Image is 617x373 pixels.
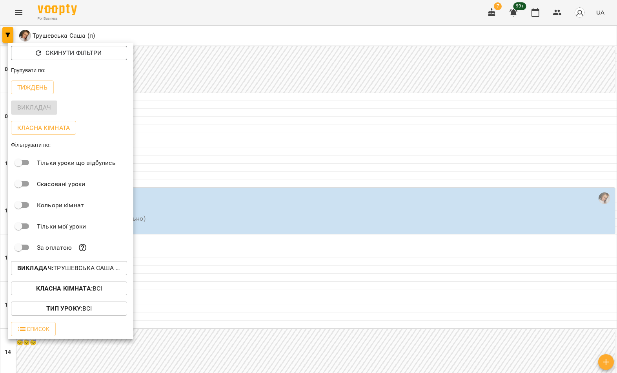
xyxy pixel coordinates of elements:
button: Класна кімната:Всі [11,282,127,296]
p: Тиждень [17,83,47,92]
span: Список [17,324,49,334]
p: Трушевська Саша (п) [17,263,121,273]
p: Всі [46,304,92,313]
button: Тип Уроку:Всі [11,302,127,316]
p: Кольори кімнат [37,201,84,210]
b: Викладач : [17,264,53,272]
p: Всі [36,284,102,293]
button: Тиждень [11,80,54,95]
p: Скасовані уроки [37,179,85,189]
button: Класна кімната [11,121,76,135]
p: Класна кімната [17,123,70,133]
button: Список [11,322,56,336]
div: Групувати по: [8,63,133,77]
div: Фільтрувати по: [8,138,133,152]
button: Викладач:Трушевська Саша (п) [11,261,127,275]
b: Тип Уроку : [46,305,82,312]
p: Скинути фільтри [46,48,102,58]
p: За оплатою [37,243,72,252]
p: Тільки мої уроки [37,222,86,231]
b: Класна кімната : [36,285,93,292]
p: Тільки уроки що відбулись [37,158,116,168]
button: Скинути фільтри [11,46,127,60]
